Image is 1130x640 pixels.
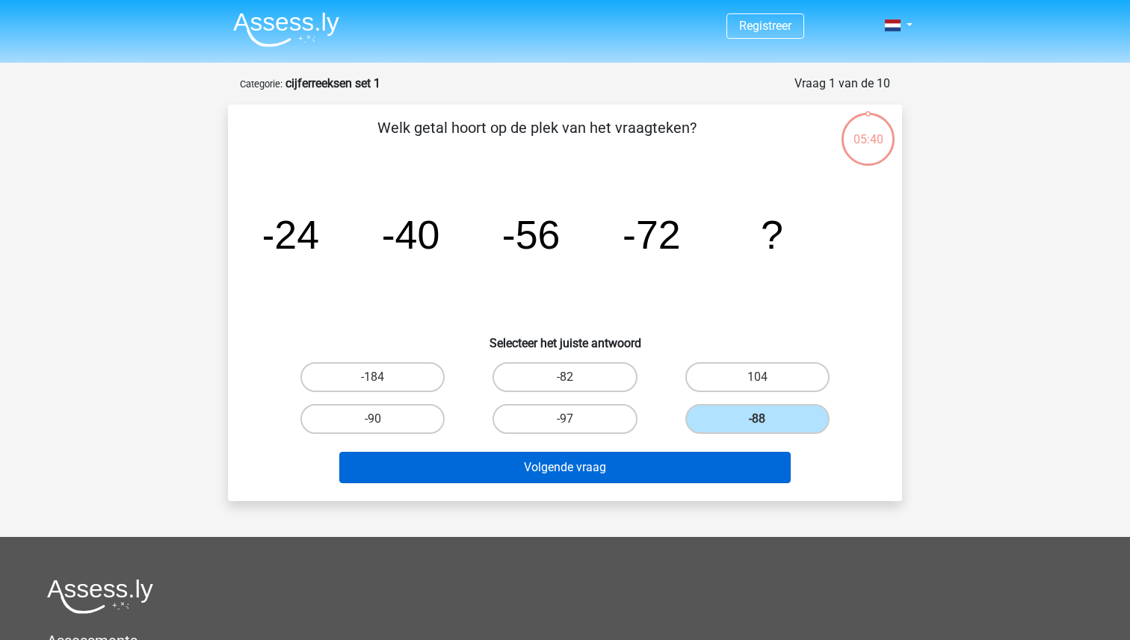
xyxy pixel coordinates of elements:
[493,404,637,434] label: -97
[339,452,791,483] button: Volgende vraag
[493,362,637,392] label: -82
[47,579,153,614] img: Assessly logo
[685,362,830,392] label: 104
[739,19,791,33] a: Registreer
[382,212,440,257] tspan: -40
[623,212,681,257] tspan: -72
[300,362,445,392] label: -184
[252,116,822,161] p: Welk getal hoort op de plek van het vraagteken?
[761,212,783,257] tspan: ?
[261,212,319,257] tspan: -24
[240,78,282,90] small: Categorie:
[300,404,445,434] label: -90
[685,404,830,434] label: -88
[252,324,878,350] h6: Selecteer het juiste antwoord
[840,111,896,149] div: 05:40
[794,75,890,93] div: Vraag 1 van de 10
[285,76,380,90] strong: cijferreeksen set 1
[502,212,561,257] tspan: -56
[233,12,339,47] img: Assessly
